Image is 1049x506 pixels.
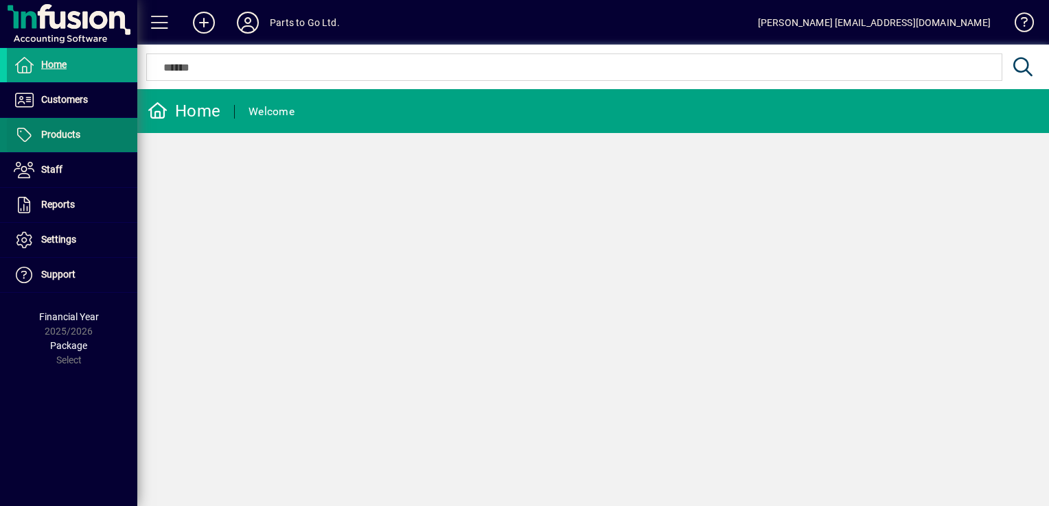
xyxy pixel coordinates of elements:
a: Support [7,258,137,292]
span: Reports [41,199,75,210]
span: Settings [41,234,76,245]
div: [PERSON_NAME] [EMAIL_ADDRESS][DOMAIN_NAME] [758,12,991,34]
span: Financial Year [39,311,99,322]
span: Staff [41,164,62,175]
span: Products [41,129,80,140]
span: Home [41,59,67,70]
a: Settings [7,223,137,257]
a: Customers [7,83,137,117]
a: Products [7,118,137,152]
div: Parts to Go Ltd. [270,12,340,34]
span: Support [41,269,76,280]
button: Profile [226,10,270,35]
div: Home [148,100,220,122]
a: Reports [7,188,137,222]
span: Customers [41,94,88,105]
button: Add [182,10,226,35]
a: Staff [7,153,137,187]
a: Knowledge Base [1004,3,1032,47]
span: Package [50,340,87,351]
div: Welcome [249,101,295,123]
